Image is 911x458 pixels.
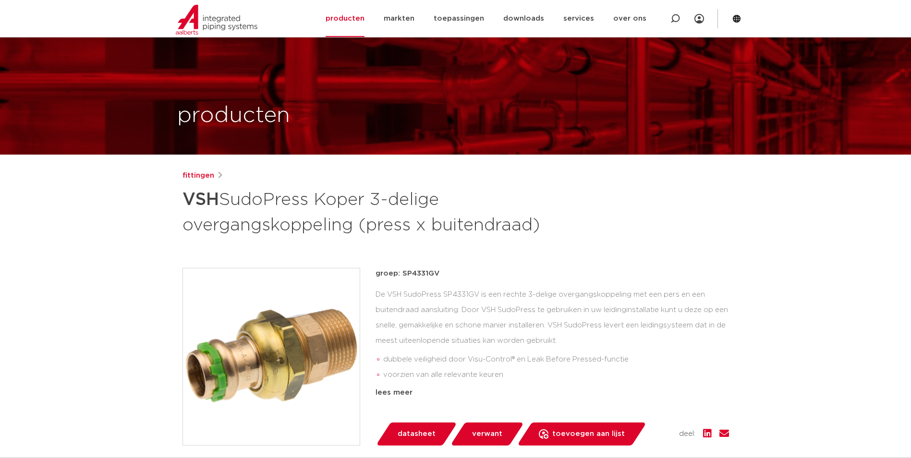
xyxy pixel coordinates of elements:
p: groep: SP4331GV [376,268,729,279]
li: duidelijke herkenning van materiaal en afmeting [383,383,729,398]
div: De VSH SudoPress SP4331GV is een rechte 3-delige overgangskoppeling met een pers en een buitendra... [376,287,729,383]
a: datasheet [376,422,457,446]
span: toevoegen aan lijst [552,426,625,442]
div: lees meer [376,387,729,398]
span: deel: [679,428,695,440]
span: datasheet [398,426,436,442]
h1: producten [177,100,290,131]
h1: SudoPress Koper 3-delige overgangskoppeling (press x buitendraad) [182,185,543,237]
a: fittingen [182,170,214,181]
li: dubbele veiligheid door Visu-Control® en Leak Before Pressed-functie [383,352,729,367]
a: verwant [450,422,524,446]
img: Product Image for VSH SudoPress Koper 3-delige overgangskoppeling (press x buitendraad) [183,268,360,445]
li: voorzien van alle relevante keuren [383,367,729,383]
span: verwant [472,426,502,442]
strong: VSH [182,191,219,208]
